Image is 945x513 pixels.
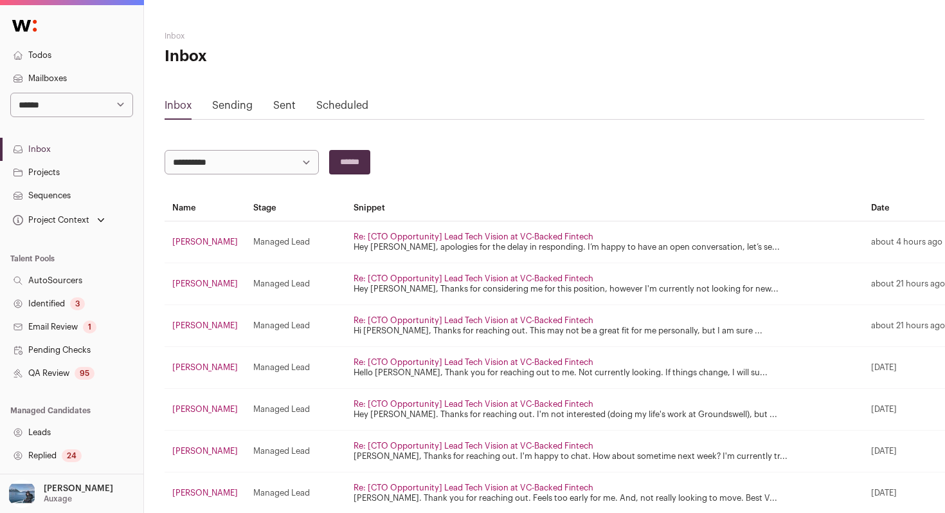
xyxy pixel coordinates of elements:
td: Managed Lead [246,305,346,347]
a: Hello [PERSON_NAME], Thank you for reaching out to me. Not currently looking. If things change, I... [354,368,768,377]
h1: Inbox [165,46,418,67]
a: [PERSON_NAME]. Thank you for reaching out. Feels too early for me. And, not really looking to mov... [354,494,777,502]
a: Hey [PERSON_NAME], apologies for the delay in responding. I’m happy to have an open conversation,... [354,243,780,251]
a: Re: [CTO Opportunity] Lead Tech Vision at VC-Backed Fintech [354,358,593,366]
th: Name [165,195,246,221]
button: Open dropdown [10,211,107,229]
td: Managed Lead [246,389,346,431]
a: [PERSON_NAME] [172,447,238,455]
div: 95 [75,367,94,380]
div: 24 [62,449,82,462]
button: Open dropdown [5,480,116,508]
td: Managed Lead [246,431,346,472]
a: Inbox [165,100,192,111]
a: Sent [273,100,296,111]
a: Re: [CTO Opportunity] Lead Tech Vision at VC-Backed Fintech [354,232,593,241]
a: Hi [PERSON_NAME], Thanks for reaching out. This may not be a great fit for me personally, but I a... [354,326,762,335]
img: 17109629-medium_jpg [8,480,36,508]
h2: Inbox [165,31,418,41]
a: Re: [CTO Opportunity] Lead Tech Vision at VC-Backed Fintech [354,442,593,450]
a: Re: [CTO Opportunity] Lead Tech Vision at VC-Backed Fintech [354,400,593,408]
a: [PERSON_NAME] [172,489,238,497]
a: [PERSON_NAME] [172,405,238,413]
a: Sending [212,100,253,111]
a: Hey [PERSON_NAME], Thanks for considering me for this position, however I'm currently not looking... [354,284,779,293]
th: Snippet [346,195,863,221]
a: Re: [CTO Opportunity] Lead Tech Vision at VC-Backed Fintech [354,316,593,324]
a: [PERSON_NAME], Thanks for reaching out. I'm happy to chat. How about sometime next week? I'm curr... [354,452,788,460]
th: Stage [246,195,346,221]
p: [PERSON_NAME] [44,483,113,494]
td: Managed Lead [246,347,346,389]
a: Scheduled [316,100,368,111]
a: [PERSON_NAME] [172,238,238,246]
div: 1 [83,321,96,333]
a: Re: [CTO Opportunity] Lead Tech Vision at VC-Backed Fintech [354,483,593,492]
td: Managed Lead [246,263,346,305]
td: Managed Lead [246,221,346,263]
a: [PERSON_NAME] [172,279,238,288]
a: Re: [CTO Opportunity] Lead Tech Vision at VC-Backed Fintech [354,274,593,283]
img: Wellfound [5,13,44,39]
p: Auxage [44,494,72,504]
div: Project Context [10,215,89,225]
a: [PERSON_NAME] [172,363,238,371]
a: Hey [PERSON_NAME]. Thanks for reaching out. I'm not interested (doing my life's work at Groundswe... [354,410,777,418]
a: [PERSON_NAME] [172,321,238,330]
div: 3 [70,297,85,310]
